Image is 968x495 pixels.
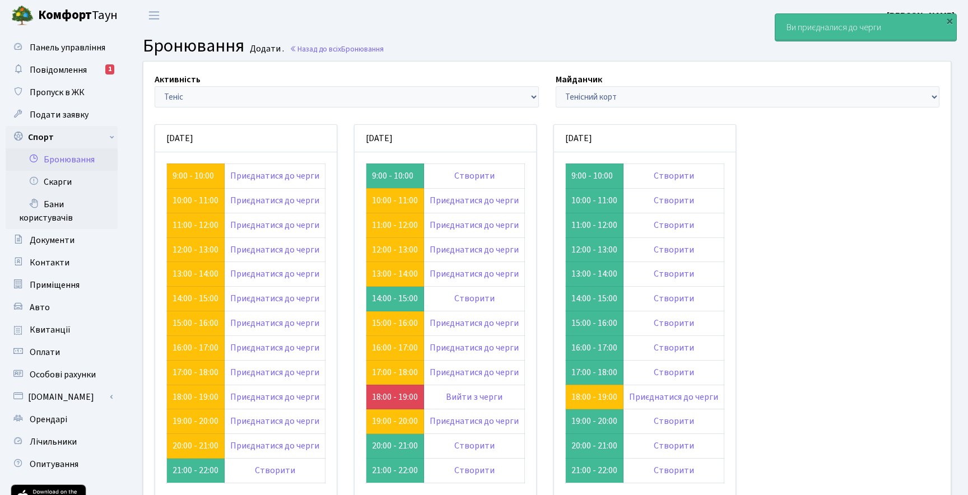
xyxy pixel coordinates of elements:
a: Створити [654,194,694,207]
a: 14:00 - 15:00 [173,292,218,305]
a: 18:00 - 19:00 [372,391,418,403]
small: Додати . [248,44,284,54]
a: 12:00 - 13:00 [372,244,418,256]
a: 16:00 - 17:00 [372,342,418,354]
a: Контакти [6,251,118,274]
td: 9:00 - 10:00 [366,164,424,188]
a: Приєднатися до черги [430,366,519,379]
span: Приміщення [30,279,80,291]
a: 16:00 - 17:00 [173,342,218,354]
b: Комфорт [38,6,92,24]
a: Особові рахунки [6,363,118,386]
div: Ви приєдналися до черги [775,14,956,41]
div: [DATE] [554,125,736,152]
a: Приєднатися до черги [430,268,519,280]
a: Створити [654,317,694,329]
a: Створити [454,464,495,477]
span: Панель управління [30,41,105,54]
a: [DOMAIN_NAME] [6,386,118,408]
td: 9:00 - 10:00 [566,164,623,188]
div: [DATE] [155,125,337,152]
a: [PERSON_NAME] [887,9,955,22]
a: Оплати [6,341,118,363]
a: Приєднатися до черги [430,317,519,329]
a: Створити [654,219,694,231]
button: Переключити навігацію [140,6,168,25]
a: 17:00 - 18:00 [372,366,418,379]
a: 11:00 - 12:00 [372,219,418,231]
a: 19:00 - 20:00 [173,415,218,427]
a: Створити [255,464,295,477]
td: 21:00 - 22:00 [566,459,623,483]
a: Приєднатися до черги [430,194,519,207]
a: Приєднатися до черги [230,268,319,280]
a: Створити [454,170,495,182]
a: Пропуск в ЖК [6,81,118,104]
a: Створити [654,292,694,305]
a: Приєднатися до черги [430,219,519,231]
a: Повідомлення1 [6,59,118,81]
a: Вийти з черги [446,391,502,403]
a: Приєднатися до черги [230,342,319,354]
a: Створити [654,244,694,256]
td: 14:00 - 15:00 [566,287,623,311]
span: Бронювання [341,44,384,54]
label: Активність [155,73,201,86]
a: Бронювання [6,148,118,171]
td: 19:00 - 20:00 [566,409,623,434]
span: Орендарі [30,413,67,426]
span: Бронювання [143,33,244,59]
td: 12:00 - 13:00 [566,237,623,262]
span: Документи [30,234,75,246]
a: Приєднатися до черги [230,440,319,452]
span: Квитанції [30,324,71,336]
a: Приєднатися до черги [230,170,319,182]
a: 18:00 - 19:00 [173,391,218,403]
a: 18:00 - 19:00 [571,391,617,403]
span: Оплати [30,346,60,358]
a: 17:00 - 18:00 [173,366,218,379]
a: Спорт [6,126,118,148]
td: 16:00 - 17:00 [566,335,623,360]
span: Авто [30,301,50,314]
a: Бани користувачів [6,193,118,229]
a: Приєднатися до черги [430,415,519,427]
td: 10:00 - 11:00 [566,188,623,213]
a: Створити [654,170,694,182]
a: Подати заявку [6,104,118,126]
a: Квитанції [6,319,118,341]
a: Створити [654,464,694,477]
div: × [944,15,955,26]
a: Приєднатися до черги [230,366,319,379]
td: 20:00 - 21:00 [366,434,424,459]
a: 20:00 - 21:00 [173,440,218,452]
b: [PERSON_NAME] [887,10,955,22]
td: 13:00 - 14:00 [566,262,623,287]
td: 14:00 - 15:00 [366,287,424,311]
span: Таун [38,6,118,25]
a: 11:00 - 12:00 [173,219,218,231]
span: Лічильники [30,436,77,448]
a: Опитування [6,453,118,475]
a: 10:00 - 11:00 [173,194,218,207]
td: 11:00 - 12:00 [566,213,623,237]
a: 13:00 - 14:00 [173,268,218,280]
a: 10:00 - 11:00 [372,194,418,207]
a: 13:00 - 14:00 [372,268,418,280]
a: Створити [654,366,694,379]
a: Приміщення [6,274,118,296]
td: 15:00 - 16:00 [566,311,623,336]
a: Приєднатися до черги [230,244,319,256]
span: Опитування [30,458,78,470]
a: 19:00 - 20:00 [372,415,418,427]
td: 21:00 - 22:00 [167,459,225,483]
td: 20:00 - 21:00 [566,434,623,459]
span: Пропуск в ЖК [30,86,85,99]
a: Приєднатися до черги [230,415,319,427]
a: 15:00 - 16:00 [372,317,418,329]
a: Приєднатися до черги [230,219,319,231]
a: Приєднатися до черги [629,391,718,403]
a: Створити [454,292,495,305]
a: Скарги [6,171,118,193]
div: [DATE] [355,125,536,152]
